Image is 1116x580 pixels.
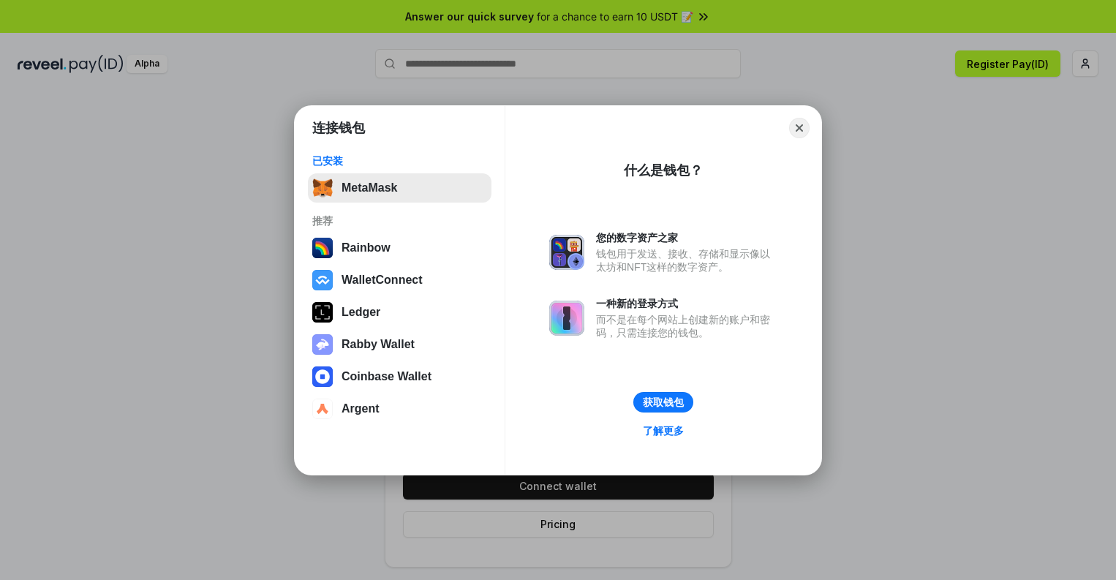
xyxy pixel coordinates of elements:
img: svg+xml,%3Csvg%20xmlns%3D%22http%3A%2F%2Fwww.w3.org%2F2000%2Fsvg%22%20fill%3D%22none%22%20viewBox... [549,235,584,270]
button: Argent [308,394,491,423]
img: svg+xml,%3Csvg%20xmlns%3D%22http%3A%2F%2Fwww.w3.org%2F2000%2Fsvg%22%20width%3D%2228%22%20height%3... [312,302,333,323]
h1: 连接钱包 [312,119,365,137]
div: 您的数字资产之家 [596,231,777,244]
div: Ledger [342,306,380,319]
div: 一种新的登录方式 [596,297,777,310]
img: svg+xml,%3Csvg%20width%3D%2228%22%20height%3D%2228%22%20viewBox%3D%220%200%2028%2028%22%20fill%3D... [312,270,333,290]
button: Coinbase Wallet [308,362,491,391]
button: Close [789,118,810,138]
img: svg+xml,%3Csvg%20xmlns%3D%22http%3A%2F%2Fwww.w3.org%2F2000%2Fsvg%22%20fill%3D%22none%22%20viewBox... [549,301,584,336]
img: svg+xml,%3Csvg%20width%3D%2228%22%20height%3D%2228%22%20viewBox%3D%220%200%2028%2028%22%20fill%3D... [312,399,333,419]
div: 什么是钱包？ [624,162,703,179]
button: Rabby Wallet [308,330,491,359]
img: svg+xml,%3Csvg%20width%3D%2228%22%20height%3D%2228%22%20viewBox%3D%220%200%2028%2028%22%20fill%3D... [312,366,333,387]
div: 已安装 [312,154,487,167]
button: Rainbow [308,233,491,263]
div: Rainbow [342,241,391,255]
div: Argent [342,402,380,415]
div: 推荐 [312,214,487,227]
img: svg+xml,%3Csvg%20width%3D%22120%22%20height%3D%22120%22%20viewBox%3D%220%200%20120%20120%22%20fil... [312,238,333,258]
div: MetaMask [342,181,397,195]
img: svg+xml,%3Csvg%20xmlns%3D%22http%3A%2F%2Fwww.w3.org%2F2000%2Fsvg%22%20fill%3D%22none%22%20viewBox... [312,334,333,355]
a: 了解更多 [634,421,693,440]
div: WalletConnect [342,274,423,287]
button: Ledger [308,298,491,327]
div: 钱包用于发送、接收、存储和显示像以太坊和NFT这样的数字资产。 [596,247,777,274]
button: WalletConnect [308,265,491,295]
button: MetaMask [308,173,491,203]
div: 而不是在每个网站上创建新的账户和密码，只需连接您的钱包。 [596,313,777,339]
div: Coinbase Wallet [342,370,431,383]
div: Rabby Wallet [342,338,415,351]
div: 获取钱包 [643,396,684,409]
img: svg+xml,%3Csvg%20fill%3D%22none%22%20height%3D%2233%22%20viewBox%3D%220%200%2035%2033%22%20width%... [312,178,333,198]
div: 了解更多 [643,424,684,437]
button: 获取钱包 [633,392,693,413]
